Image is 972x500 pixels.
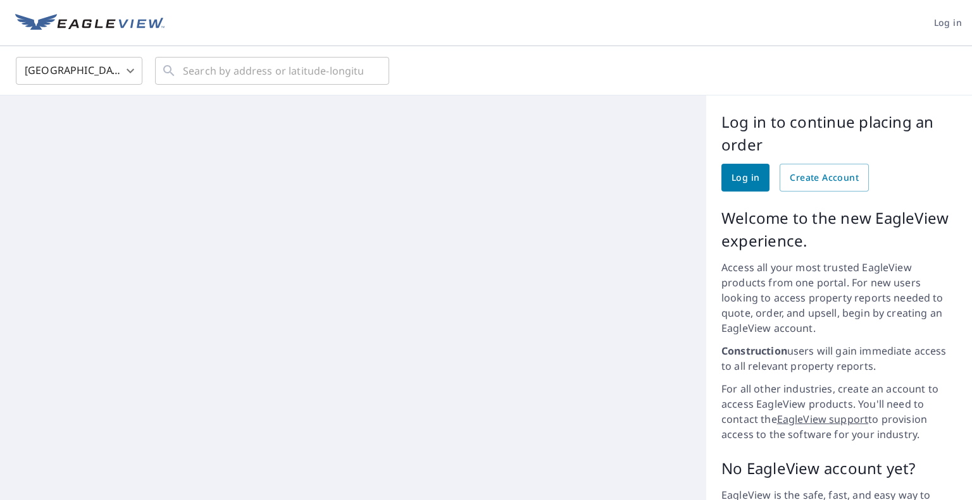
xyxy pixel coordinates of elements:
[15,14,165,33] img: EV Logo
[721,164,769,192] a: Log in
[721,260,957,336] p: Access all your most trusted EagleView products from one portal. For new users looking to access ...
[732,170,759,186] span: Log in
[721,207,957,252] p: Welcome to the new EagleView experience.
[721,381,957,442] p: For all other industries, create an account to access EagleView products. You'll need to contact ...
[721,344,787,358] strong: Construction
[934,15,962,31] span: Log in
[790,170,859,186] span: Create Account
[183,53,363,88] input: Search by address or latitude-longitude
[721,457,957,480] p: No EagleView account yet?
[777,412,869,426] a: EagleView support
[16,53,142,88] div: [GEOGRAPHIC_DATA]
[721,343,957,374] p: users will gain immediate access to all relevant property reports.
[721,111,957,156] p: Log in to continue placing an order
[780,164,869,192] a: Create Account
